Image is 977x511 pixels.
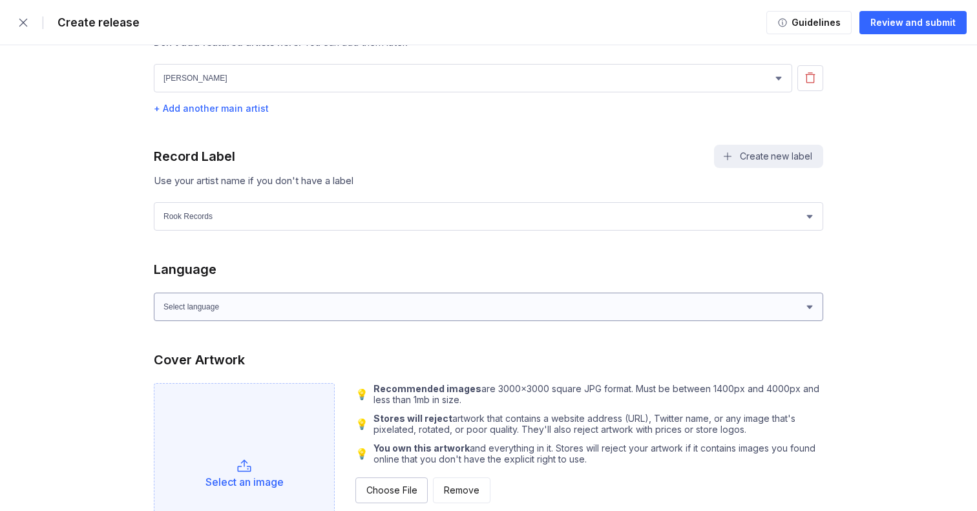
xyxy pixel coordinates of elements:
[154,103,823,114] div: + Add another main artist
[366,484,417,497] div: Choose File
[373,413,823,435] div: artwork that contains a website address (URL), Twitter name, or any image that's pixelated, rotat...
[355,477,428,503] button: Choose File
[50,16,140,29] div: Create release
[373,413,452,424] b: Stores will reject
[41,16,45,29] div: |
[355,447,368,460] div: 💡
[355,388,368,401] div: 💡
[870,16,956,29] div: Review and submit
[373,443,470,454] b: You own this artwork
[205,475,284,488] div: Select an image
[373,383,481,394] b: Recommended images
[154,352,245,368] div: Cover Artwork
[859,11,967,34] button: Review and submit
[373,443,823,464] div: and everything in it. Stores will reject your artwork if it contains images you found online that...
[154,262,216,277] div: Language
[373,383,823,405] div: are 3000x3000 square JPG format. Must be between 1400px and 4000px and less than 1mb in size.
[154,149,235,164] div: Record Label
[766,11,852,34] button: Guidelines
[355,417,368,430] div: 💡
[788,16,841,29] div: Guidelines
[714,145,823,168] button: Create new label
[154,174,823,187] div: Use your artist name if you don't have a label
